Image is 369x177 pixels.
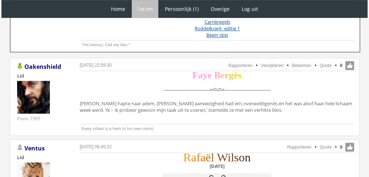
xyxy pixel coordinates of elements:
img: Gebruiker is online [17,63,23,69]
div: Lid [17,72,68,79]
span: W [217,151,227,164]
a: Roddelkrant- editie 1 [195,25,240,32]
span: a [201,151,206,164]
a: Verwijderen [261,63,284,68]
span: s [234,151,239,164]
b: [DATE] [210,163,225,169]
a: Rapporteren [228,63,253,68]
a: Carrièregids [205,19,230,25]
a: Rapporteren [287,145,312,150]
a: Begin skip [206,32,228,38]
span: y [203,70,207,80]
span: e [221,70,225,80]
span: f [197,151,201,164]
span: l [211,151,214,164]
div: [PERSON_NAME] hapte naar adem. [PERSON_NAME] aanwezigheid had iets overweldigends en het was also... [80,72,354,115]
span: l [231,151,234,164]
span: s [238,70,241,80]
p: "I'm Ventus. Call me Ven." [80,40,354,47]
span: g [229,70,234,80]
span: o [239,151,245,164]
a: [DATE] 22:59:30 [80,63,112,68]
span: R [183,151,191,164]
span: n [245,151,250,164]
a: [DATE] 06:45:22 [80,144,112,149]
img: scheidingslijn.png [160,82,273,98]
span: i [227,151,231,164]
span: B [214,70,220,80]
span: a [191,151,196,164]
span: F [193,70,198,80]
span: e [207,70,212,80]
div: Posts: 7395 [17,115,40,122]
a: Bewerken [292,63,311,68]
span: 0 [340,62,342,69]
span: è [234,70,238,80]
p: Every villain is a hero in his own mind. [80,124,354,131]
span: ë [206,151,211,164]
a: Ventus [24,144,45,152]
a: Oakenshield [24,63,61,71]
img: Gebruiker is offline [17,145,23,150]
span: Like deze post [345,143,354,152]
img: Oakenshield [17,81,50,114]
span: r [225,70,229,80]
a: Quote [320,63,332,68]
span: 0 [340,144,342,150]
span: a [198,70,203,80]
div: Lid [17,154,68,161]
a: Quote [320,145,332,150]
